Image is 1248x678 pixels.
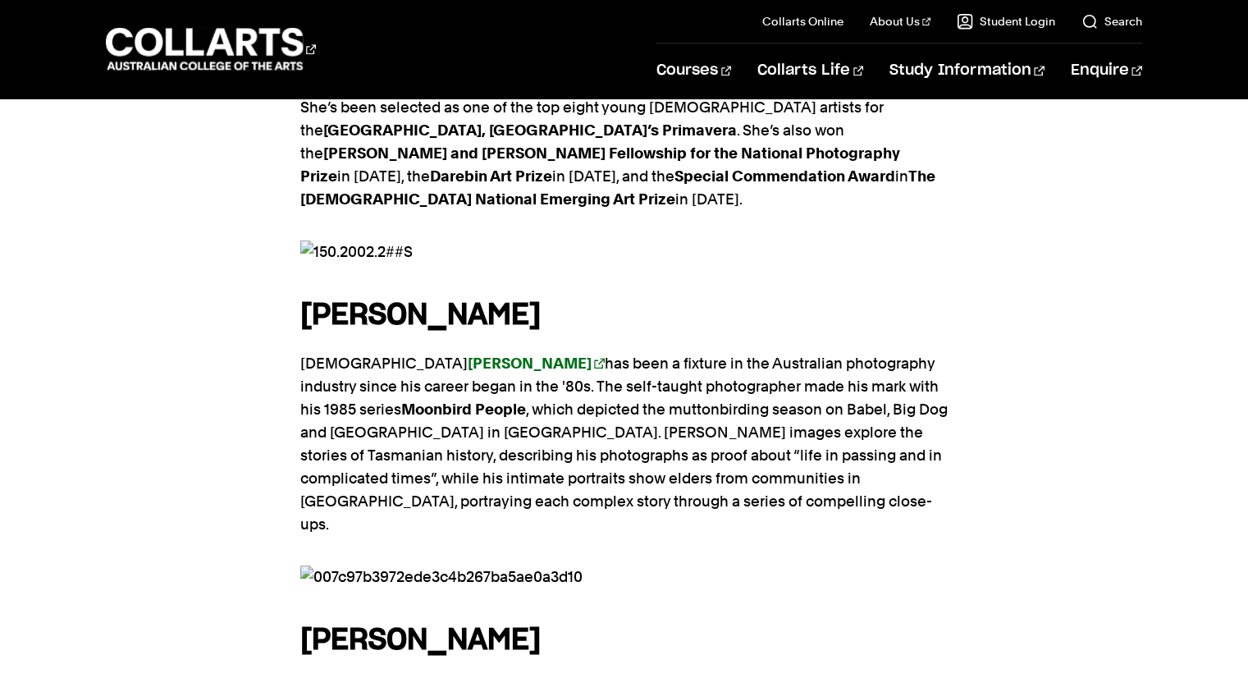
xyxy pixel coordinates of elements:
[300,144,900,185] strong: [PERSON_NAME] and [PERSON_NAME] Fellowship for the National Photography Prize
[300,300,541,330] strong: [PERSON_NAME]
[1071,44,1142,98] a: Enquire
[674,167,895,185] strong: Special Commendation Award
[106,25,316,72] div: Go to homepage
[323,121,737,139] strong: [GEOGRAPHIC_DATA], [GEOGRAPHIC_DATA]’s Primavera
[300,241,949,263] img: 150.2002.2##S
[300,50,949,211] p: With the use of digitally-assembled photography, [PERSON_NAME] [PERSON_NAME] constructs complex v...
[1081,13,1142,30] a: Search
[300,352,949,536] p: [DEMOGRAPHIC_DATA] has been a fixture in the Australian photography industry since his career beg...
[300,167,935,208] strong: The [DEMOGRAPHIC_DATA] National Emerging Art Prize
[757,44,863,98] a: Collarts Life
[468,355,605,372] a: [PERSON_NAME]
[468,355,592,372] strong: [PERSON_NAME]
[656,44,731,98] a: Courses
[762,13,843,30] a: Collarts Online
[300,625,541,655] strong: [PERSON_NAME]
[430,167,552,185] strong: Darebin Art Prize
[401,401,526,418] strong: Moonbird People
[300,566,949,589] img: 007c97b3972ede3c4b267ba5ae0a3d10
[957,13,1055,30] a: Student Login
[889,44,1044,98] a: Study Information
[870,13,930,30] a: About Us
